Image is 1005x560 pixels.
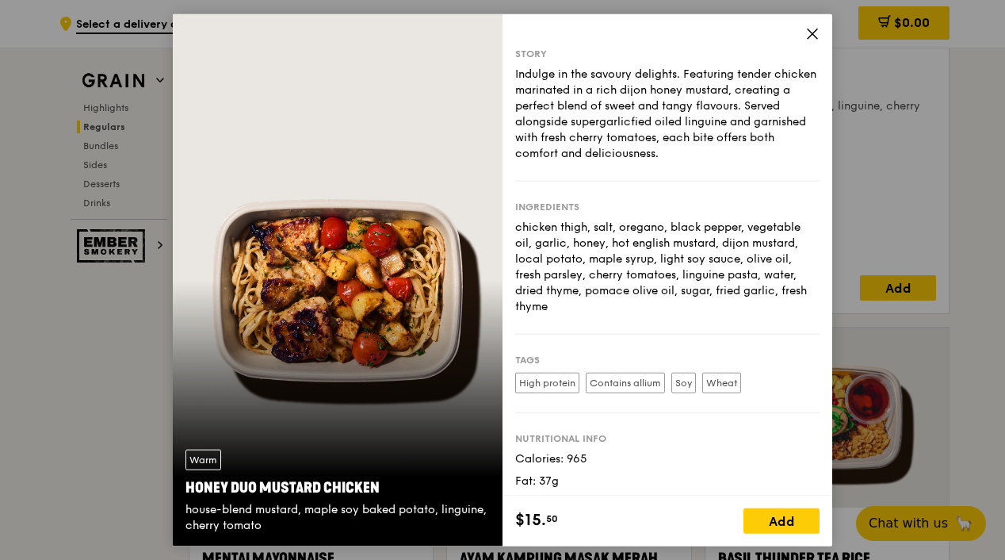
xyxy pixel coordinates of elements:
[546,512,558,524] span: 50
[586,373,665,393] label: Contains allium
[515,354,820,366] div: Tags
[515,220,820,315] div: chicken thigh, salt, oregano, black pepper, vegetable oil, garlic, honey, hot english mustard, di...
[185,476,490,498] div: Honey Duo Mustard Chicken
[515,451,820,467] div: Calories: 965
[671,373,696,393] label: Soy
[702,373,741,393] label: Wheat
[185,501,490,533] div: house-blend mustard, maple soy baked potato, linguine, cherry tomato
[515,201,820,213] div: Ingredients
[185,449,221,470] div: Warm
[515,48,820,60] div: Story
[515,373,579,393] label: High protein
[515,432,820,445] div: Nutritional info
[515,474,820,489] div: Fat: 37g
[515,67,820,162] div: Indulge in the savoury delights. Featuring tender chicken marinated in a rich dijon honey mustard...
[743,508,820,533] div: Add
[515,508,546,531] span: $15.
